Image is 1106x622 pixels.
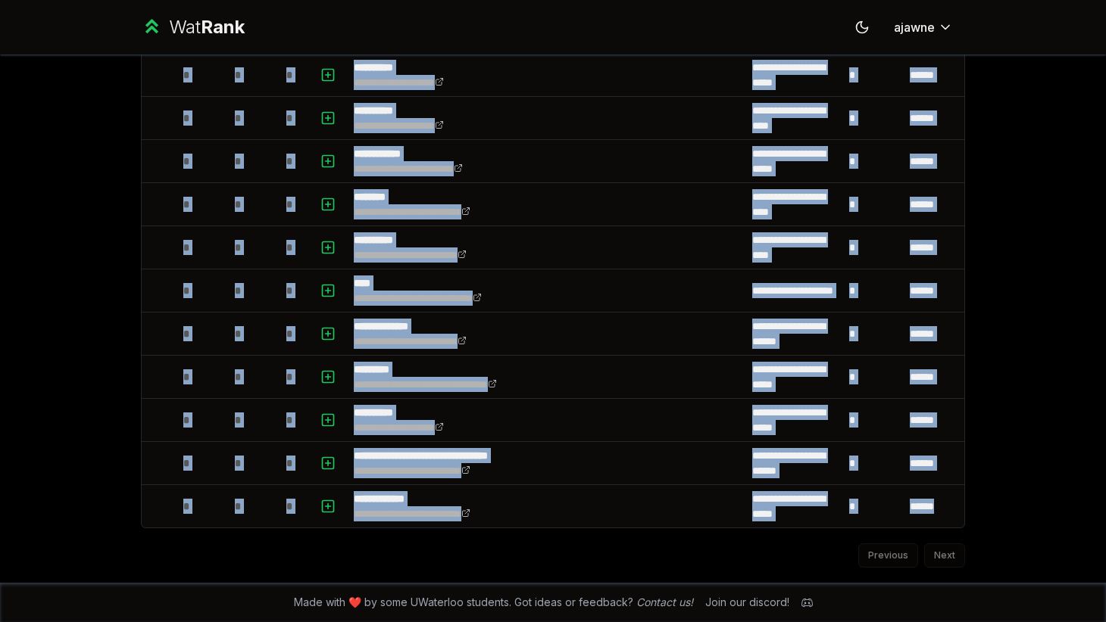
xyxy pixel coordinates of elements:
[169,15,245,39] div: Wat
[705,595,789,610] div: Join our discord!
[636,596,693,608] a: Contact us!
[882,14,965,41] button: ajawne
[294,595,693,610] span: Made with ❤️ by some UWaterloo students. Got ideas or feedback?
[894,18,935,36] span: ajawne
[141,15,245,39] a: WatRank
[201,16,245,38] span: Rank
